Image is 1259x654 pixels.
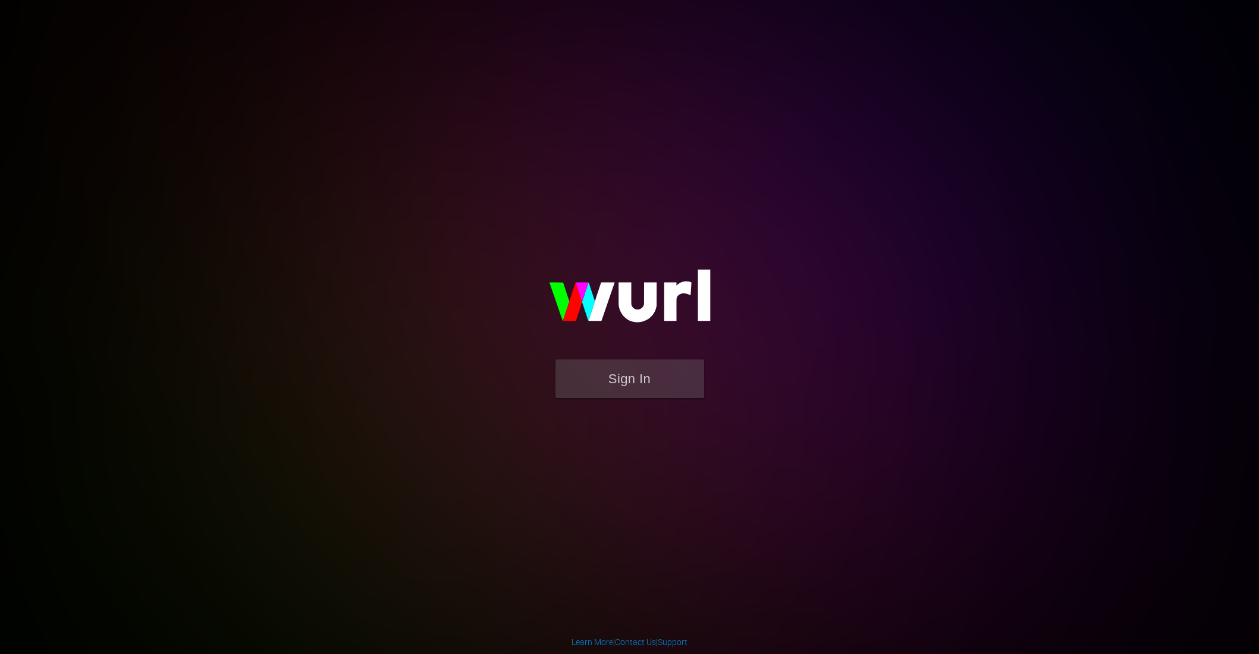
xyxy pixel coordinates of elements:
img: wurl-logo-on-black-223613ac3d8ba8fe6dc639794a292ebdb59501304c7dfd60c99c58986ef67473.svg [511,244,749,359]
button: Sign In [555,359,704,398]
div: | | [572,636,687,648]
a: Learn More [572,637,613,647]
a: Support [658,637,687,647]
a: Contact Us [615,637,656,647]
